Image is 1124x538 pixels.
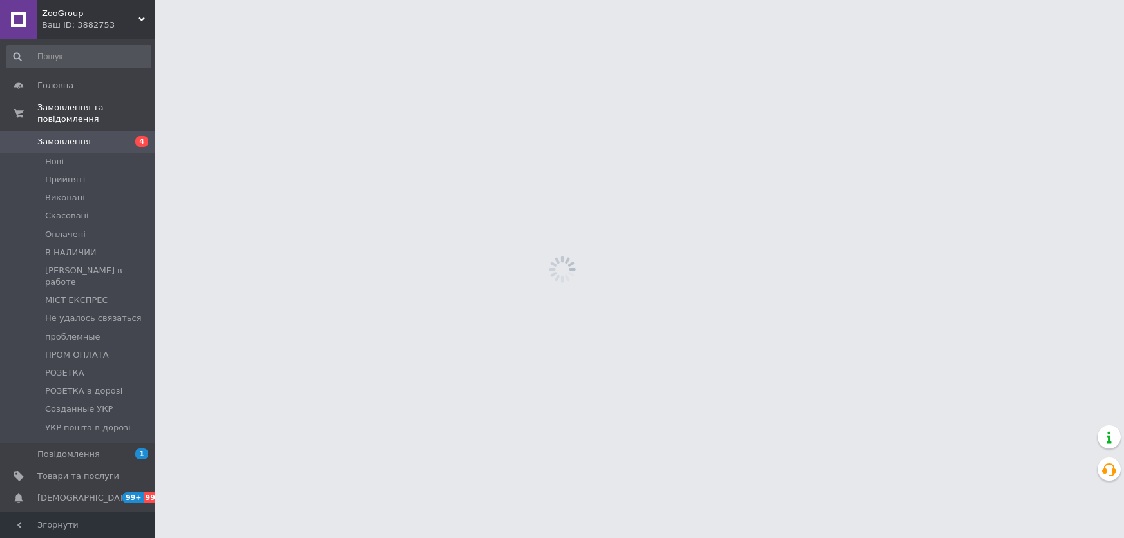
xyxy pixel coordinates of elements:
[45,349,109,361] span: ПРОМ ОПЛАТА
[45,174,85,186] span: Прийняті
[45,192,85,204] span: Виконані
[144,492,165,503] span: 99+
[45,210,89,222] span: Скасовані
[45,385,122,397] span: РОЗЕТКА в дорозі
[6,45,151,68] input: Пошук
[37,80,73,91] span: Головна
[45,312,141,324] span: Не удалось связаться
[37,492,133,504] span: [DEMOGRAPHIC_DATA]
[45,422,131,434] span: УКР пошта в дорозі
[37,102,155,125] span: Замовлення та повідомлення
[42,19,155,31] div: Ваш ID: 3882753
[45,294,108,306] span: МІСТ ЕКСПРЕС
[45,331,100,343] span: проблемные
[45,265,150,288] span: [PERSON_NAME] в работе
[45,367,84,379] span: РОЗЕТКА
[45,247,97,258] span: В НАЛИЧИИ
[37,470,119,482] span: Товари та послуги
[45,156,64,168] span: Нові
[37,136,91,148] span: Замовлення
[45,229,86,240] span: Оплачені
[135,448,148,459] span: 1
[45,403,113,415] span: Созданные УКР
[135,136,148,147] span: 4
[37,448,100,460] span: Повідомлення
[42,8,138,19] span: ZooGroup
[122,492,144,503] span: 99+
